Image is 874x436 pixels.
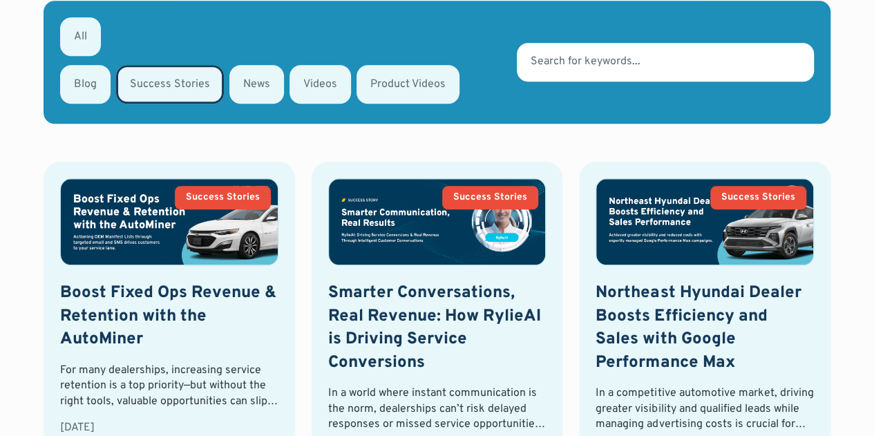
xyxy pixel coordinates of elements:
h2: Smarter Conversations, Real Revenue: How RylieAI is Driving Service Conversions [328,282,547,375]
div: Success Stories [186,193,260,202]
div: For many dealerships, increasing service retention is a top priority—but without the right tools,... [60,363,278,409]
div: In a competitive automotive market, driving greater visibility and qualified leads while managing... [596,386,814,432]
h2: Boost Fixed Ops Revenue & Retention with the AutoMiner [60,282,278,352]
h2: Northeast Hyundai Dealer Boosts Efficiency and Sales with Google Performance Max [596,282,814,375]
div: Success Stories [453,193,527,202]
div: In a world where instant communication is the norm, dealerships can’t risk delayed responses or m... [328,386,547,432]
div: Success Stories [721,193,795,202]
form: Email Form [44,1,830,124]
div: [DATE] [60,420,278,435]
input: Search for keywords... [517,43,814,82]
